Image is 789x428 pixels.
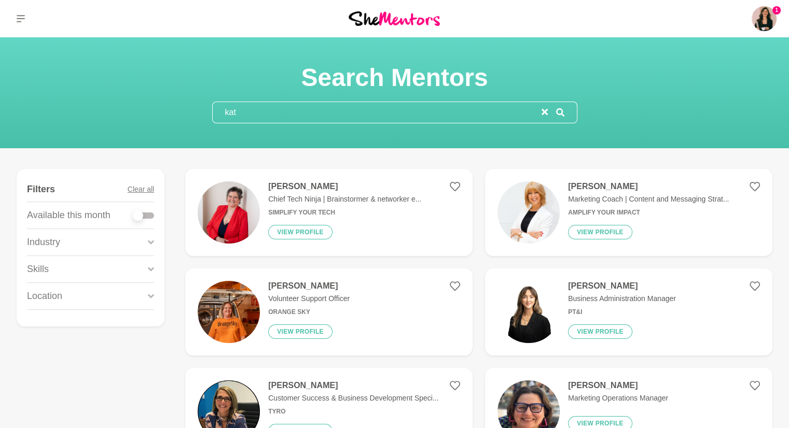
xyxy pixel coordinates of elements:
[27,235,60,249] p: Industry
[198,181,260,244] img: fe8fdd9d18928f97b08b8a2f50e28f709503b6c5-2996x2000.jpg
[268,209,421,217] h6: Simplify Your Tech
[568,209,729,217] h6: Amplify Your Impact
[268,308,350,316] h6: Orange Sky
[268,281,350,291] h4: [PERSON_NAME]
[268,393,438,404] p: Customer Success & Business Development Speci...
[268,293,350,304] p: Volunteer Support Officer
[268,194,421,205] p: Chief Tech Ninja | Brainstormer & networker e...
[185,169,473,256] a: [PERSON_NAME]Chief Tech Ninja | Brainstormer & networker e...Simplify Your TechView profile
[752,6,777,31] a: Mariana Queiroz1
[485,169,772,256] a: [PERSON_NAME]Marketing Coach | Content and Messaging Strat...Amplify Your ImpactView profile
[497,181,560,244] img: a2641c0d7bf03d5e9d633abab72f2716cff6266a-1000x1134.png
[568,293,676,304] p: Business Administration Manager
[568,324,632,339] button: View profile
[568,308,676,316] h6: PT&I
[772,6,781,15] span: 1
[268,324,333,339] button: View profile
[568,281,676,291] h4: [PERSON_NAME]
[568,194,729,205] p: Marketing Coach | Content and Messaging Strat...
[212,62,577,93] h1: Search Mentors
[752,6,777,31] img: Mariana Queiroz
[268,408,438,416] h6: Tyro
[27,208,110,222] p: Available this month
[568,380,668,391] h4: [PERSON_NAME]
[568,393,668,404] p: Marketing Operations Manager
[27,262,49,276] p: Skills
[268,380,438,391] h4: [PERSON_NAME]
[268,225,333,239] button: View profile
[128,177,154,202] button: Clear all
[485,268,772,355] a: [PERSON_NAME]Business Administration ManagerPT&IView profile
[349,11,440,25] img: She Mentors Logo
[268,181,421,192] h4: [PERSON_NAME]
[198,281,260,343] img: 59e87df8aaa7eaf358d21335300623ab6c639fad-717x623.jpg
[213,102,542,123] input: Search mentors
[27,289,62,303] p: Location
[497,281,560,343] img: 26f79df997a887ecf4ecf0a0acee5074b1dfb01e-820x820.jpg
[568,225,632,239] button: View profile
[27,183,55,195] h4: Filters
[568,181,729,192] h4: [PERSON_NAME]
[185,268,473,355] a: [PERSON_NAME]Volunteer Support OfficerOrange SkyView profile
